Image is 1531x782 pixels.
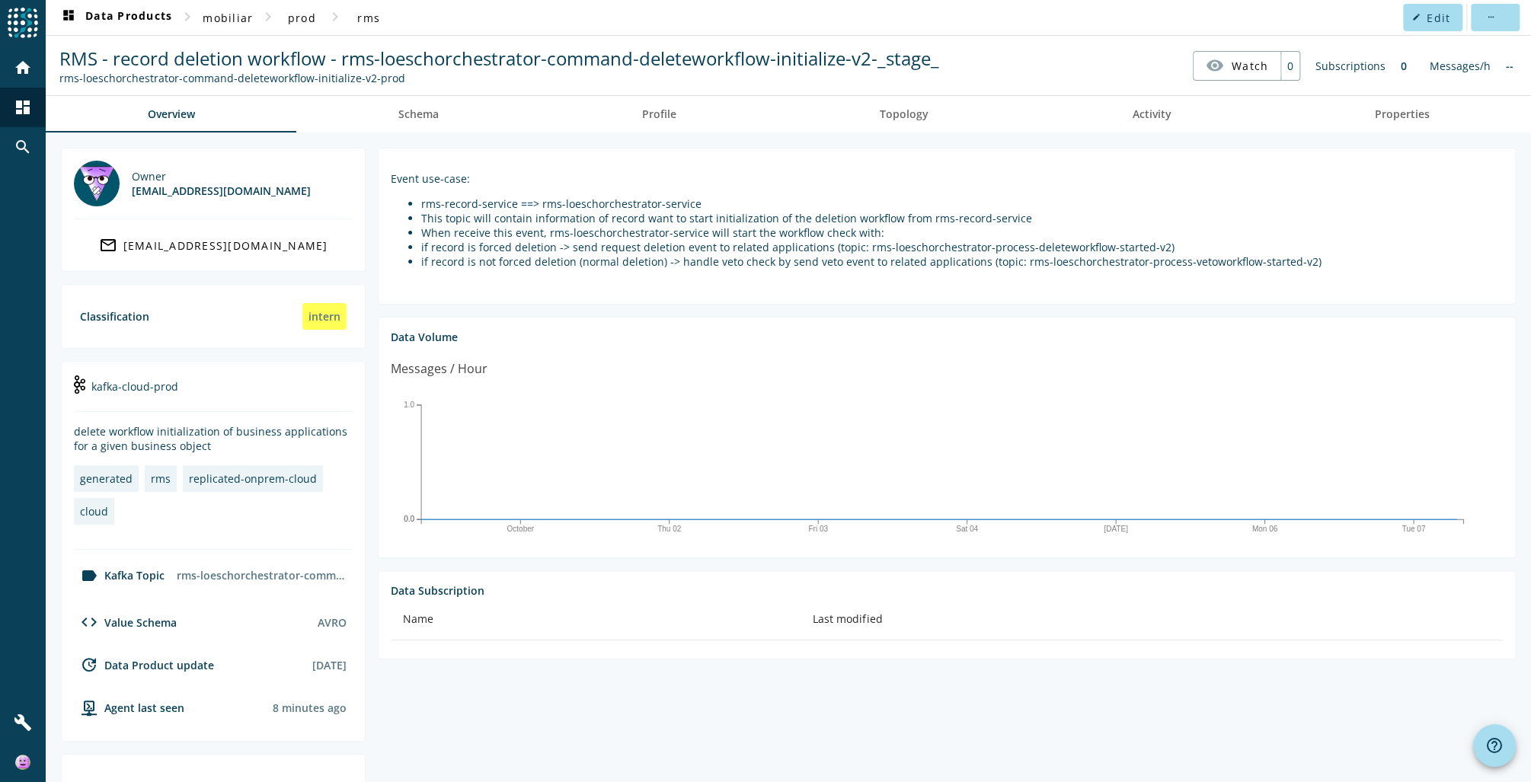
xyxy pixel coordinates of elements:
[8,8,38,38] img: spoud-logo.svg
[1232,53,1268,79] span: Watch
[80,613,98,631] mat-icon: code
[421,211,1503,225] li: This topic will contain information of record want to start initialization of the deletion workfl...
[1393,51,1414,81] div: 0
[1308,51,1393,81] div: Subscriptions
[398,109,439,120] span: Schema
[259,8,277,26] mat-icon: chevron_right
[59,8,78,27] mat-icon: dashboard
[1104,525,1128,533] text: [DATE]
[421,254,1503,269] li: if record is not forced deletion (normal deletion) -> handle veto check by send veto event to rel...
[391,171,1503,186] p: Event use-case:
[1485,736,1504,755] mat-icon: help_outline
[391,598,800,640] th: Name
[880,109,929,120] span: Topology
[74,698,184,717] div: agent-env-cloud-prod
[391,330,1503,344] div: Data Volume
[74,656,214,674] div: Data Product update
[171,562,353,589] div: rms-loeschorchestrator-command-deleteworkflow-initialize-v2-prod
[391,583,1503,598] div: Data Subscription
[80,309,149,324] div: Classification
[59,71,939,85] div: Kafka Topic: rms-loeschorchestrator-command-deleteworkflow-initialize-v2-prod
[1403,4,1462,31] button: Edit
[657,525,682,533] text: Thu 02
[808,525,828,533] text: Fri 03
[1252,525,1278,533] text: Mon 06
[203,11,253,25] span: mobiliar
[14,713,32,732] mat-icon: build
[74,375,85,394] img: kafka-cloud-prod
[80,504,108,519] div: cloud
[421,240,1503,254] li: if record is forced deletion -> send request deletion event to related applications (topic: rms-l...
[178,8,197,26] mat-icon: chevron_right
[391,359,487,378] div: Messages / Hour
[421,196,1503,211] li: rms-record-service ==> rms-loeschorchestrator-service
[74,374,353,412] div: kafka-cloud-prod
[273,701,347,715] div: Agents typically reports every 15min to 1h
[74,613,177,631] div: Value Schema
[800,598,1503,640] th: Last modified
[1280,52,1299,80] div: 0
[80,471,133,486] div: generated
[1412,13,1421,21] mat-icon: edit
[80,567,98,585] mat-icon: label
[277,4,326,31] button: prod
[14,59,32,77] mat-icon: home
[1206,56,1224,75] mat-icon: visibility
[404,401,414,409] text: 1.0
[318,615,347,630] div: AVRO
[1498,51,1521,81] div: No information
[74,567,165,585] div: Kafka Topic
[99,236,117,254] mat-icon: mail_outline
[189,471,317,486] div: replicated-onprem-cloud
[74,161,120,206] img: mbx_301936@mobi.ch
[14,138,32,156] mat-icon: search
[507,525,534,533] text: October
[74,424,353,453] div: delete workflow initialization of business applications for a given business object
[59,46,939,71] span: RMS - record deletion workflow - rms-loeschorchestrator-command-deleteworkflow-initialize-v2-_stage_
[123,238,328,253] div: [EMAIL_ADDRESS][DOMAIN_NAME]
[151,471,171,486] div: rms
[288,11,316,25] span: prod
[132,184,311,198] div: [EMAIL_ADDRESS][DOMAIN_NAME]
[421,225,1503,240] li: When receive this event, rms-loeschorchestrator-service will start the workflow check with:
[312,658,347,672] div: [DATE]
[14,98,32,117] mat-icon: dashboard
[1402,525,1425,533] text: Tue 07
[1422,51,1498,81] div: Messages/h
[1486,13,1494,21] mat-icon: more_horiz
[74,231,353,259] a: [EMAIL_ADDRESS][DOMAIN_NAME]
[302,303,347,330] div: intern
[956,525,978,533] text: Sat 04
[197,4,259,31] button: mobiliar
[344,4,393,31] button: rms
[80,656,98,674] mat-icon: update
[1374,109,1429,120] span: Properties
[1427,11,1450,25] span: Edit
[59,8,172,27] span: Data Products
[1132,109,1171,120] span: Activity
[1194,52,1280,79] button: Watch
[326,8,344,26] mat-icon: chevron_right
[53,4,178,31] button: Data Products
[132,169,311,184] div: Owner
[404,515,414,523] text: 0.0
[15,755,30,770] img: 715c519ef723173cb3843e93f5ce4079
[148,109,195,120] span: Overview
[357,11,380,25] span: rms
[642,109,676,120] span: Profile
